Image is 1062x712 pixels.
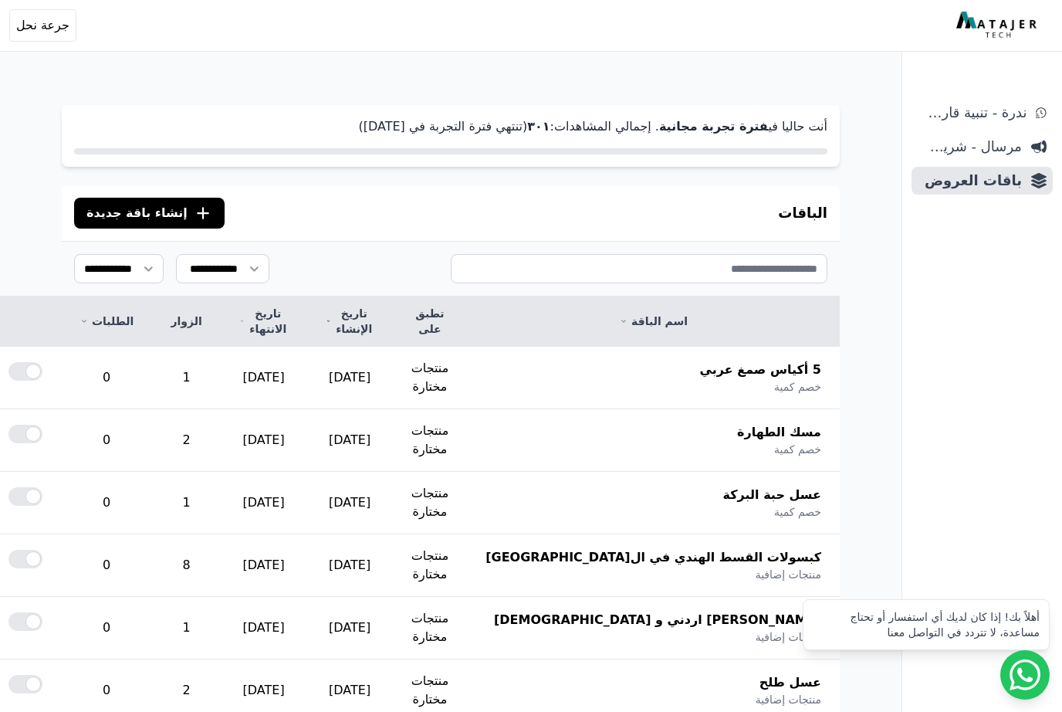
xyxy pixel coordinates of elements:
span: جرعة نحل [16,16,69,35]
td: 0 [61,597,152,659]
span: 5 أكياس صمغ عربي [700,361,821,379]
span: عسل حبة البركة [723,486,821,504]
td: 0 [61,347,152,409]
a: الطلبات [79,314,134,329]
td: [DATE] [221,597,307,659]
span: ندرة - تنبية قارب علي النفاذ [918,102,1026,124]
td: 0 [61,409,152,472]
td: [DATE] [307,597,393,659]
span: خصم كمية [774,442,821,457]
td: [DATE] [307,534,393,597]
span: خصم كمية [774,379,821,395]
span: مرسال - شريط دعاية [918,136,1022,158]
button: إنشاء باقة جديدة [74,198,225,229]
strong: ۳۰١ [527,119,550,134]
td: منتجات مختارة [393,472,468,534]
span: باقات العروض [918,170,1022,192]
th: الزوار [152,297,220,347]
button: جرعة نحل [9,9,76,42]
td: 1 [152,597,220,659]
a: تاريخ الإنشاء [326,306,374,337]
th: تطبق على [393,297,468,347]
span: منتجات إضافية [756,567,821,582]
td: 8 [152,534,220,597]
td: [DATE] [307,472,393,534]
td: [DATE] [307,347,393,409]
span: عسل طلح [759,673,821,692]
span: منتجات إضافية [756,692,821,707]
span: [PERSON_NAME] اردني و [DEMOGRAPHIC_DATA] [494,611,821,629]
td: 0 [61,534,152,597]
td: منتجات مختارة [393,347,468,409]
td: [DATE] [221,534,307,597]
span: مسك الطهارة [737,423,821,442]
td: [DATE] [221,347,307,409]
h3: الباقات [778,202,827,224]
span: كبسولات القسط الهندي في ال[GEOGRAPHIC_DATA] [485,548,821,567]
td: 0 [61,472,152,534]
td: 2 [152,409,220,472]
td: 1 [152,472,220,534]
a: اسم الباقة [485,314,821,329]
td: [DATE] [221,472,307,534]
img: MatajerTech Logo [956,12,1040,39]
p: أنت حاليا في . إجمالي المشاهدات: (تنتهي فترة التجربة في [DATE]) [74,117,827,136]
td: 1 [152,347,220,409]
span: منتجات إضافية [756,629,821,645]
td: منتجات مختارة [393,597,468,659]
span: خصم كمية [774,504,821,520]
strong: فترة تجربة مجانية [659,119,768,134]
div: أهلاً بك! إذا كان لديك أي استفسار أو تحتاج مساعدة، لا تتردد في التواصل معنا [813,609,1040,640]
td: [DATE] [307,409,393,472]
td: [DATE] [221,409,307,472]
td: منتجات مختارة [393,409,468,472]
a: تاريخ الانتهاء [239,306,289,337]
span: إنشاء باقة جديدة [86,204,188,222]
td: منتجات مختارة [393,534,468,597]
